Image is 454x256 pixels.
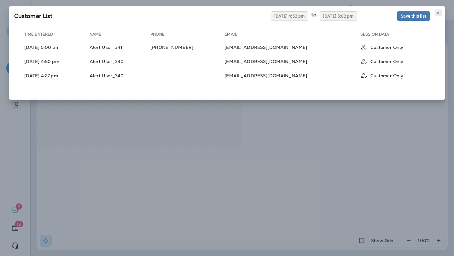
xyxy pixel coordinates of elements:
[274,14,305,18] span: [DATE] 4:52 pm
[19,69,90,82] td: [DATE] 4:27 pm
[90,41,150,54] td: Alert User_341
[150,32,224,39] th: Phone
[320,11,357,21] button: [DATE] 5:02 pm
[271,11,308,21] button: [DATE] 4:52 pm
[224,55,360,68] td: [EMAIL_ADDRESS][DOMAIN_NAME]
[90,55,150,68] td: Alert User_340
[90,69,150,82] td: Alert User_340
[370,45,404,50] p: Customer Only
[14,12,53,20] span: SQL
[224,41,360,54] td: [EMAIL_ADDRESS][DOMAIN_NAME]
[397,11,430,21] button: Save this list
[308,11,320,21] div: to
[19,41,90,54] td: [DATE] 5:00 pm
[224,32,360,39] th: Email
[401,14,426,18] span: Save this list
[19,32,90,39] th: Time Entered
[19,55,90,68] td: [DATE] 4:50 pm
[224,69,360,82] td: [EMAIL_ADDRESS][DOMAIN_NAME]
[360,72,430,79] div: Customer Only
[150,41,224,54] td: [PHONE_NUMBER]
[370,59,404,64] p: Customer Only
[360,43,430,51] div: Customer Only
[360,32,435,39] th: Session Data
[370,73,404,78] p: Customer Only
[360,57,430,65] div: Customer Only
[90,32,150,39] th: Name
[323,14,353,18] span: [DATE] 5:02 pm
